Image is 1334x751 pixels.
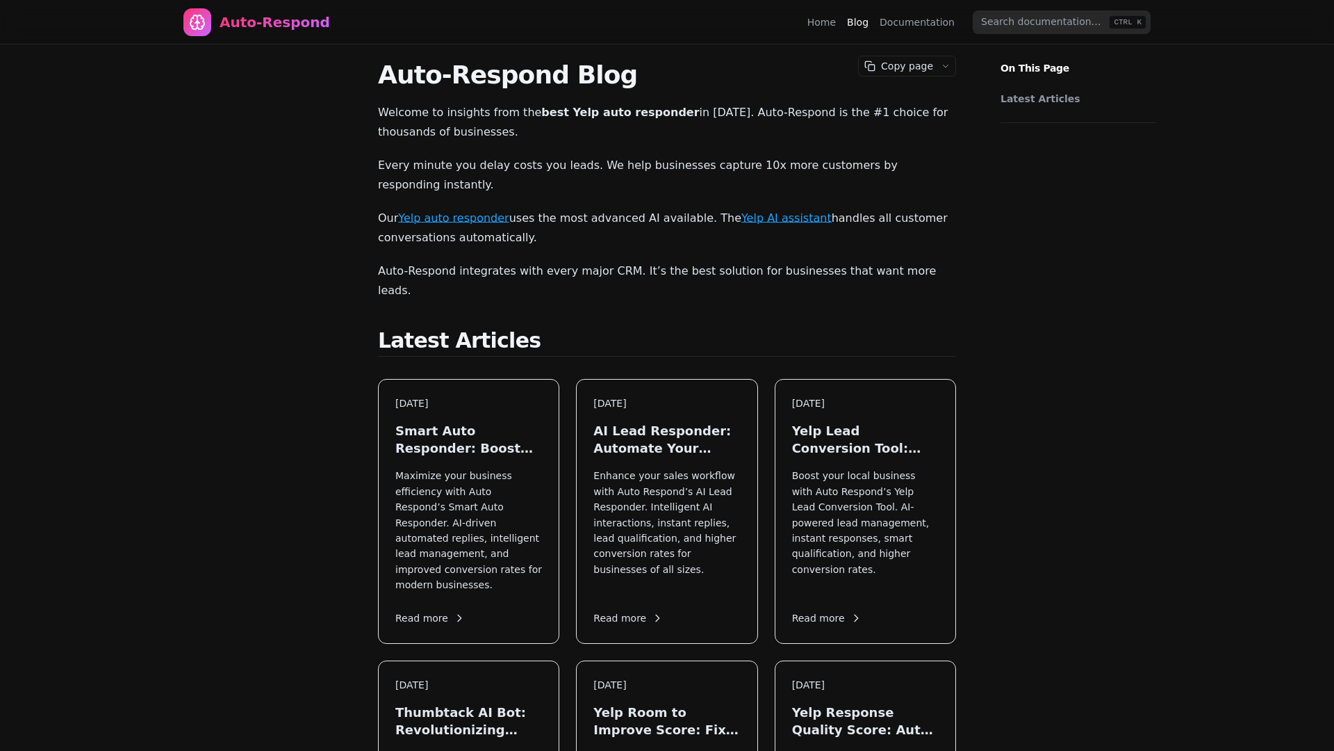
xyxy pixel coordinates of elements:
div: [DATE] [395,678,542,693]
p: Our uses the most advanced AI available. The handles all customer conversations automatically. [378,209,956,248]
a: Yelp auto responder [398,211,509,225]
h3: Smart Auto Responder: Boost Your Lead Engagement in [DATE] [395,422,542,457]
span: Read more [395,611,465,626]
p: Boost your local business with Auto Respond’s Yelp Lead Conversion Tool. AI-powered lead manageme... [792,468,939,592]
button: Copy page [859,56,936,76]
h3: Yelp Lead Conversion Tool: Maximize Local Leads in [DATE] [792,422,939,457]
h1: Auto-Respond Blog [378,61,956,89]
h3: AI Lead Responder: Automate Your Sales in [DATE] [593,422,740,457]
h3: Yelp Room to Improve Score: Fix Your Response Quality Instantly [593,704,740,738]
a: [DATE]Yelp Lead Conversion Tool: Maximize Local Leads in [DATE]Boost your local business with Aut... [775,379,956,644]
div: [DATE] [593,678,740,693]
p: Welcome to insights from the in [DATE]. Auto-Respond is the #1 choice for thousands of businesses. [378,103,956,142]
p: Maximize your business efficiency with Auto Respond’s Smart Auto Responder. AI-driven automated r... [395,468,542,592]
div: [DATE] [395,396,542,411]
a: Yelp AI assistant [741,211,832,225]
a: Home [807,15,836,29]
a: Documentation [880,15,955,29]
div: [DATE] [792,396,939,411]
h2: Latest Articles [378,328,956,357]
h3: Yelp Response Quality Score: Auto-Respond Gets You 'Excellent' Badges [792,704,939,738]
span: Read more [792,611,862,626]
a: [DATE]Smart Auto Responder: Boost Your Lead Engagement in [DATE]Maximize your business efficiency... [378,379,559,644]
p: On This Page [989,45,1167,75]
div: [DATE] [792,678,939,693]
a: [DATE]AI Lead Responder: Automate Your Sales in [DATE]Enhance your sales workflow with Auto Respo... [576,379,757,644]
p: Auto-Respond integrates with every major CRM. It’s the best solution for businesses that want mor... [378,261,956,300]
span: Read more [593,611,663,626]
a: Home page [183,8,330,36]
p: Enhance your sales workflow with Auto Respond’s AI Lead Responder. Intelligent AI interactions, i... [593,468,740,592]
a: Latest Articles [1000,92,1149,106]
strong: best Yelp auto responder [541,106,699,119]
a: Blog [847,15,868,29]
p: Every minute you delay costs you leads. We help businesses capture 10x more customers by respondi... [378,156,956,195]
input: Search documentation… [973,10,1151,34]
div: Auto-Respond [220,13,330,32]
h3: Thumbtack AI Bot: Revolutionizing Lead Generation [395,704,542,738]
div: [DATE] [593,396,740,411]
